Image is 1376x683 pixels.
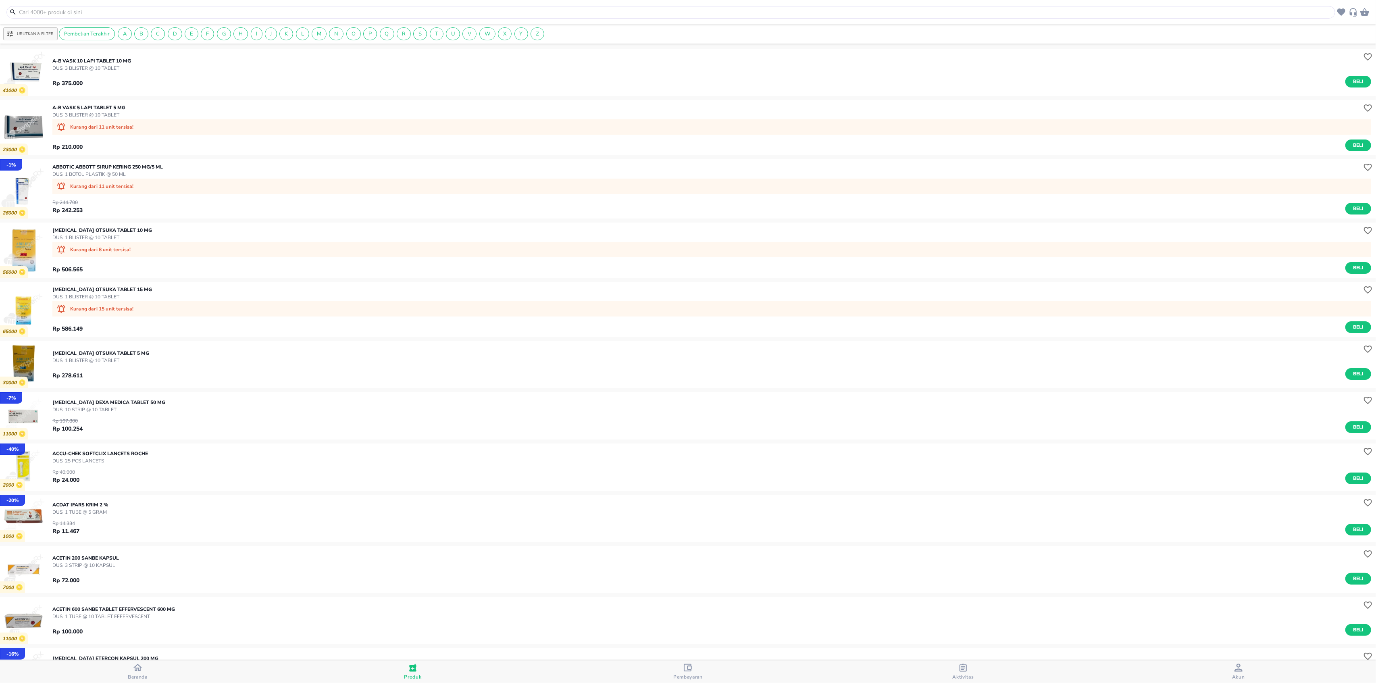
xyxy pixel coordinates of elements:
p: A-B VASK 10 Lapi TABLET 10 MG [52,57,131,65]
p: 7000 [2,585,16,591]
p: 30000 [2,380,19,386]
span: Pembelian Terakhir [59,30,114,37]
span: D [168,30,182,37]
div: A [118,27,132,40]
span: Z [531,30,544,37]
div: P [363,27,377,40]
span: P [364,30,377,37]
div: V [462,27,477,40]
p: - 7 % [6,394,16,402]
span: G [217,30,231,37]
span: T [430,30,443,37]
div: Kurang dari 8 unit tersisa! [52,242,1371,257]
span: V [463,30,476,37]
p: 26000 [2,210,19,216]
p: ACCU-CHEK SOFTCLIX LANCETS Roche [52,450,148,457]
div: Z [531,27,544,40]
span: Q [380,30,394,37]
p: Rp 100.000 [52,627,83,636]
p: DUS, 10 STRIP @ 10 TABLET [52,406,165,413]
button: Beli [1345,262,1371,274]
p: 56000 [2,269,19,275]
span: I [251,30,262,37]
p: DUS, 3 BLISTER @ 10 TABLET [52,111,125,119]
p: [MEDICAL_DATA] Etercon KAPSUL 200 MG [52,655,162,662]
p: Rp 586.149 [52,325,83,333]
div: M [312,27,327,40]
div: W [479,27,495,40]
p: Rp 375.000 [52,79,83,87]
p: - 20 % [6,497,19,504]
div: Kurang dari 15 unit tersisa! [52,301,1371,317]
div: Kurang dari 11 unit tersisa! [52,179,1371,194]
div: S [413,27,427,40]
span: J [265,30,277,37]
button: Beli [1345,140,1371,151]
p: Rp 40.000 [52,469,79,476]
p: A-B VASK 5 Lapi TABLET 5 MG [52,104,125,111]
span: Akun [1232,674,1245,680]
p: DUS, 3 STRIP @ 10 KAPSUL [52,562,119,569]
button: Beli [1345,624,1371,636]
p: DUS, 3 BLISTER @ 10 TABLET [52,65,131,72]
span: Beli [1351,423,1365,431]
span: S [414,30,427,37]
button: Urutkan & Filter [3,27,58,40]
p: Rp 11.467 [52,527,79,535]
span: H [234,30,248,37]
button: Beli [1345,573,1371,585]
p: [MEDICAL_DATA] Otsuka TABLET 10 MG [52,227,152,234]
span: N [329,30,343,37]
p: Rp 278.611 [52,371,83,380]
button: Beli [1345,524,1371,535]
div: J [265,27,277,40]
p: Rp 72.000 [52,576,79,585]
div: N [329,27,343,40]
button: Beli [1345,421,1371,433]
button: Produk [275,660,551,683]
span: U [446,30,460,37]
p: DUS, 1 BLISTER @ 10 TABLET [52,234,152,241]
p: 41000 [2,87,19,94]
span: B [135,30,148,37]
div: T [430,27,443,40]
p: [MEDICAL_DATA] Otsuka TABLET 5 MG [52,350,149,357]
span: Beli [1351,264,1365,272]
p: DUS, 1 BOTOL PLASTIK @ 50 ML [52,171,163,178]
span: Aktivitas [953,674,974,680]
button: Aktivitas [826,660,1101,683]
button: Beli [1345,321,1371,333]
span: Beli [1351,525,1365,534]
p: Rp 14.334 [52,520,79,527]
span: Beli [1351,204,1365,213]
button: Beli [1345,368,1371,380]
p: Rp 506.565 [52,265,83,274]
button: Beli [1345,76,1371,87]
span: C [151,30,164,37]
div: Q [380,27,394,40]
button: Pembayaran [550,660,826,683]
button: Beli [1345,473,1371,484]
div: L [296,27,309,40]
p: - 16 % [6,650,19,658]
div: D [168,27,182,40]
p: [MEDICAL_DATA] Dexa Medica TABLET 50 MG [52,399,165,406]
span: R [397,30,410,37]
p: DUS, 25 PCS LANCETS [52,457,148,464]
p: DUS, 1 BLISTER @ 10 TABLET [52,357,149,364]
p: Urutkan & Filter [17,31,54,37]
p: [MEDICAL_DATA] Otsuka TABLET 15 MG [52,286,152,293]
span: Beli [1351,77,1365,86]
div: E [185,27,198,40]
div: H [233,27,248,40]
div: Pembelian Terakhir [59,27,115,40]
p: 11000 [2,636,19,642]
span: Beli [1351,626,1365,634]
span: Beranda [128,674,148,680]
span: Beli [1351,575,1365,583]
p: Rp 24.000 [52,476,79,484]
p: Rp 244.700 [52,199,83,206]
p: DUS, 1 BLISTER @ 10 TABLET [52,293,152,300]
p: DUS, 1 TUBE @ 10 TABLET EFFERVESCENT [52,613,175,620]
p: Rp 100.254 [52,425,83,433]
